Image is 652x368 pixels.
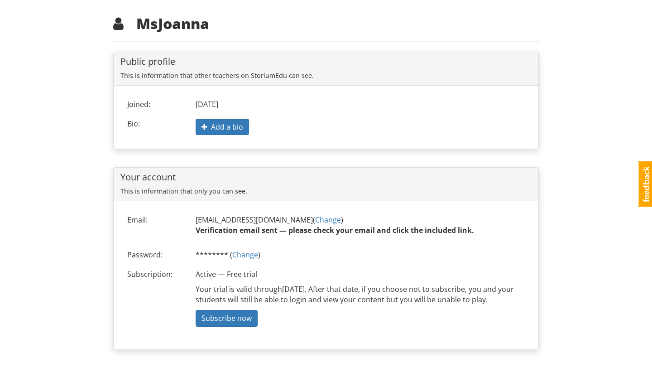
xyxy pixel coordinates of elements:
p: This is information that other teachers on StoriumEdu can see. [120,71,532,81]
h4: Public profile [120,57,532,67]
p: Your trial is valid through [DATE] . After that date, if you choose not to subscribe, you and you... [196,284,525,305]
div: Subscription: [120,269,189,280]
div: Joined: [120,99,189,110]
span: Subscribe now [201,313,252,323]
a: Change [232,250,258,260]
div: Bio: [120,119,189,129]
p: Active — Free trial [196,269,525,280]
div: [EMAIL_ADDRESS][DOMAIN_NAME] ( ) [189,215,532,241]
button: Add a bio [196,119,249,136]
h4: Your account [120,172,532,182]
p: This is information that only you can see. [120,187,532,196]
strong: Verification email sent — please check your email and click the included link. [196,225,474,235]
div: Email: [120,215,189,225]
div: [DATE] [189,99,532,110]
div: Password: [120,250,189,260]
h2: MsJoanna [113,15,539,31]
a: Subscribe now [196,310,258,327]
a: Change [315,215,341,225]
span: Add a bio [201,122,243,132]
